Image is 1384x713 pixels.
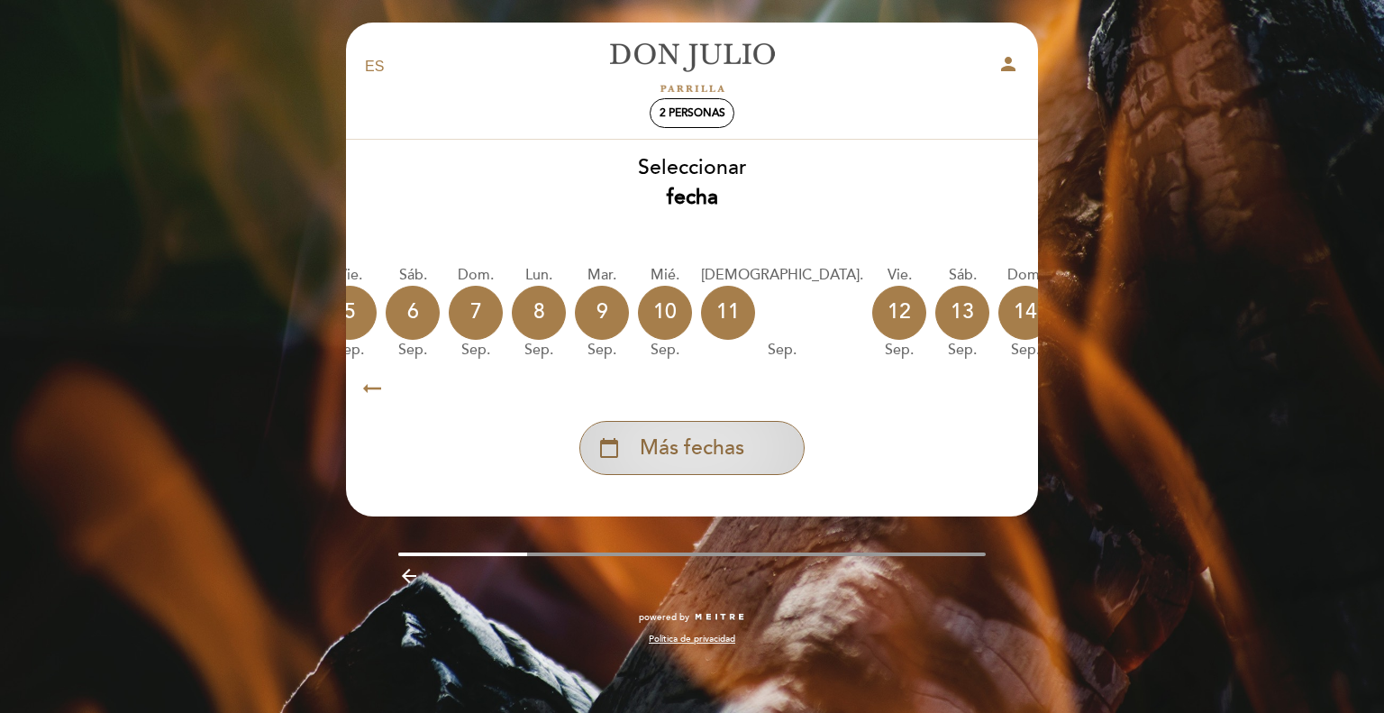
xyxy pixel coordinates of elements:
[649,633,735,645] a: Política de privacidad
[449,286,503,340] div: 7
[701,265,863,286] div: [DEMOGRAPHIC_DATA].
[512,340,566,361] div: sep.
[701,286,755,340] div: 11
[345,153,1039,213] div: Seleccionar
[579,42,805,92] a: [PERSON_NAME]
[639,611,689,624] span: powered by
[667,185,718,210] b: fecha
[598,433,620,463] i: calendar_today
[660,106,725,120] span: 2 personas
[998,340,1052,361] div: sep.
[323,286,377,340] div: 5
[640,434,744,463] span: Más fechas
[872,340,926,361] div: sep.
[386,286,440,340] div: 6
[638,340,692,361] div: sep.
[386,265,440,286] div: sáb.
[997,53,1019,81] button: person
[323,265,377,286] div: vie.
[701,340,863,361] div: sep.
[449,265,503,286] div: dom.
[398,565,420,587] i: arrow_backward
[935,286,989,340] div: 13
[638,265,692,286] div: mié.
[998,286,1052,340] div: 14
[359,369,386,407] i: arrow_right_alt
[575,286,629,340] div: 9
[638,286,692,340] div: 10
[935,340,989,361] div: sep.
[512,265,566,286] div: lun.
[998,265,1052,286] div: dom.
[872,286,926,340] div: 12
[512,286,566,340] div: 8
[575,340,629,361] div: sep.
[386,340,440,361] div: sep.
[449,340,503,361] div: sep.
[997,53,1019,75] i: person
[639,611,745,624] a: powered by
[575,265,629,286] div: mar.
[323,340,377,361] div: sep.
[872,265,926,286] div: vie.
[935,265,989,286] div: sáb.
[694,613,745,622] img: MEITRE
